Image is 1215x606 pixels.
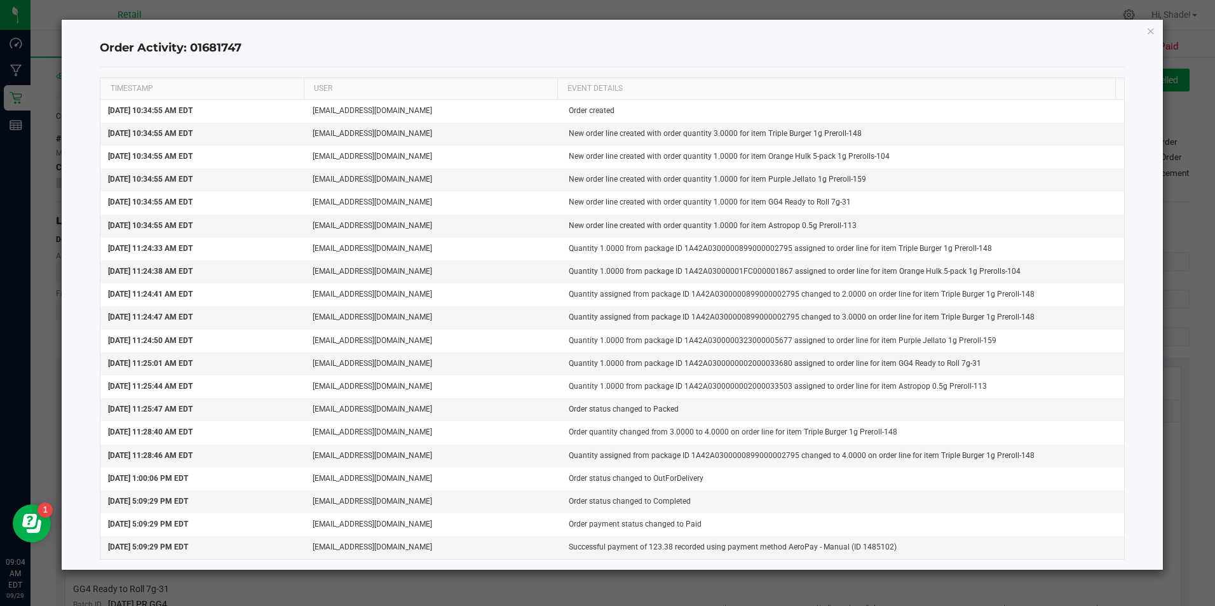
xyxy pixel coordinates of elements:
span: [DATE] 5:09:29 PM EDT [108,520,188,529]
span: [DATE] 10:34:55 AM EDT [108,198,193,206]
iframe: Resource center [13,504,51,542]
td: [EMAIL_ADDRESS][DOMAIN_NAME] [305,445,561,468]
td: [EMAIL_ADDRESS][DOMAIN_NAME] [305,536,561,558]
td: [EMAIL_ADDRESS][DOMAIN_NAME] [305,421,561,444]
td: Quantity 1.0000 from package ID 1A42A0300000002000033503 assigned to order line for item Astropop... [561,375,1124,398]
td: Order payment status changed to Paid [561,513,1124,536]
th: EVENT DETAILS [557,78,1115,100]
span: [DATE] 11:25:01 AM EDT [108,359,193,368]
td: [EMAIL_ADDRESS][DOMAIN_NAME] [305,260,561,283]
td: [EMAIL_ADDRESS][DOMAIN_NAME] [305,398,561,421]
td: [EMAIL_ADDRESS][DOMAIN_NAME] [305,215,561,238]
td: Order status changed to Packed [561,398,1124,421]
td: [EMAIL_ADDRESS][DOMAIN_NAME] [305,168,561,191]
td: Quantity assigned from package ID 1A42A0300000899000002795 changed to 2.0000 on order line for it... [561,283,1124,306]
td: New order line created with order quantity 1.0000 for item Orange Hulk 5-pack 1g Prerolls-104 [561,145,1124,168]
td: New order line created with order quantity 3.0000 for item Triple Burger 1g Preroll-148 [561,123,1124,145]
td: [EMAIL_ADDRESS][DOMAIN_NAME] [305,490,561,513]
td: Quantity 1.0000 from package ID 1A42A03000001FC000001867 assigned to order line for item Orange H... [561,260,1124,283]
span: [DATE] 11:25:47 AM EDT [108,405,193,414]
span: [DATE] 10:34:55 AM EDT [108,106,193,115]
td: Order quantity changed from 3.0000 to 4.0000 on order line for item Triple Burger 1g Preroll-148 [561,421,1124,444]
td: [EMAIL_ADDRESS][DOMAIN_NAME] [305,375,561,398]
td: Quantity 1.0000 from package ID 1A42A0300000323000005677 assigned to order line for item Purple J... [561,330,1124,353]
td: [EMAIL_ADDRESS][DOMAIN_NAME] [305,330,561,353]
span: [DATE] 5:09:29 PM EDT [108,497,188,506]
td: Order status changed to Completed [561,490,1124,513]
span: [DATE] 10:34:55 AM EDT [108,129,193,138]
th: TIMESTAMP [100,78,303,100]
span: [DATE] 11:28:46 AM EDT [108,451,193,460]
span: [DATE] 10:34:55 AM EDT [108,152,193,161]
td: Quantity 1.0000 from package ID 1A42A0300000002000033680 assigned to order line for item GG4 Read... [561,353,1124,375]
span: [DATE] 11:24:38 AM EDT [108,267,193,276]
td: Quantity assigned from package ID 1A42A0300000899000002795 changed to 3.0000 on order line for it... [561,306,1124,329]
span: [DATE] 11:24:33 AM EDT [108,244,193,253]
td: New order line created with order quantity 1.0000 for item Astropop 0.5g Preroll-113 [561,215,1124,238]
td: New order line created with order quantity 1.0000 for item Purple Jellato 1g Preroll-159 [561,168,1124,191]
th: USER [304,78,557,100]
span: [DATE] 11:24:47 AM EDT [108,313,193,321]
td: [EMAIL_ADDRESS][DOMAIN_NAME] [305,145,561,168]
td: [EMAIL_ADDRESS][DOMAIN_NAME] [305,283,561,306]
td: Successful payment of 123.38 recorded using payment method AeroPay - Manual (ID 1485102) [561,536,1124,558]
td: Order created [561,100,1124,123]
h4: Order Activity: 01681747 [100,40,1124,57]
span: [DATE] 11:28:40 AM EDT [108,428,193,436]
td: Quantity assigned from package ID 1A42A0300000899000002795 changed to 4.0000 on order line for it... [561,445,1124,468]
td: [EMAIL_ADDRESS][DOMAIN_NAME] [305,191,561,214]
span: [DATE] 1:00:06 PM EDT [108,474,188,483]
td: [EMAIL_ADDRESS][DOMAIN_NAME] [305,100,561,123]
span: [DATE] 11:25:44 AM EDT [108,382,193,391]
span: [DATE] 10:34:55 AM EDT [108,221,193,230]
td: [EMAIL_ADDRESS][DOMAIN_NAME] [305,513,561,536]
td: [EMAIL_ADDRESS][DOMAIN_NAME] [305,238,561,260]
td: [EMAIL_ADDRESS][DOMAIN_NAME] [305,468,561,490]
span: [DATE] 10:34:55 AM EDT [108,175,193,184]
span: [DATE] 11:24:50 AM EDT [108,336,193,345]
td: [EMAIL_ADDRESS][DOMAIN_NAME] [305,353,561,375]
td: Order status changed to OutForDelivery [561,468,1124,490]
td: [EMAIL_ADDRESS][DOMAIN_NAME] [305,123,561,145]
iframe: Resource center unread badge [37,502,53,518]
span: [DATE] 5:09:29 PM EDT [108,542,188,551]
span: [DATE] 11:24:41 AM EDT [108,290,193,299]
td: Quantity 1.0000 from package ID 1A42A0300000899000002795 assigned to order line for item Triple B... [561,238,1124,260]
td: New order line created with order quantity 1.0000 for item GG4 Ready to Roll 7g-31 [561,191,1124,214]
td: [EMAIL_ADDRESS][DOMAIN_NAME] [305,306,561,329]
